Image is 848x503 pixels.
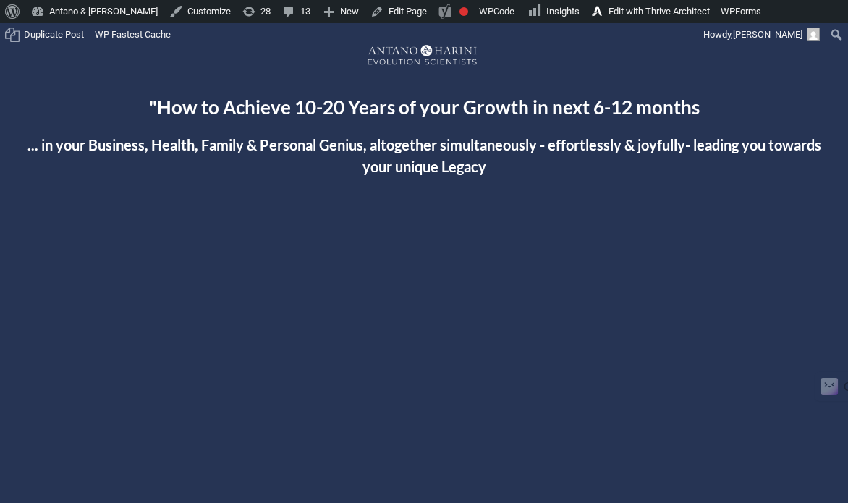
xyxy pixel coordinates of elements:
h2: "How to Achieve 10-20 Years of your Growth in next 6-12 months [16,96,832,118]
img: A&H_Ev png [352,38,496,74]
a: WP Fastest Cache [90,23,177,46]
span: [PERSON_NAME] [733,29,802,40]
a: Howdy, [698,23,826,46]
div: Focus keyphrase not set [459,7,468,16]
span: Duplicate Post [24,23,84,46]
h2: ... in your Business, Health, Family & Personal Genius, altogether simultaneously - effortlessly ... [16,134,832,177]
span: Insights [546,6,580,17]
